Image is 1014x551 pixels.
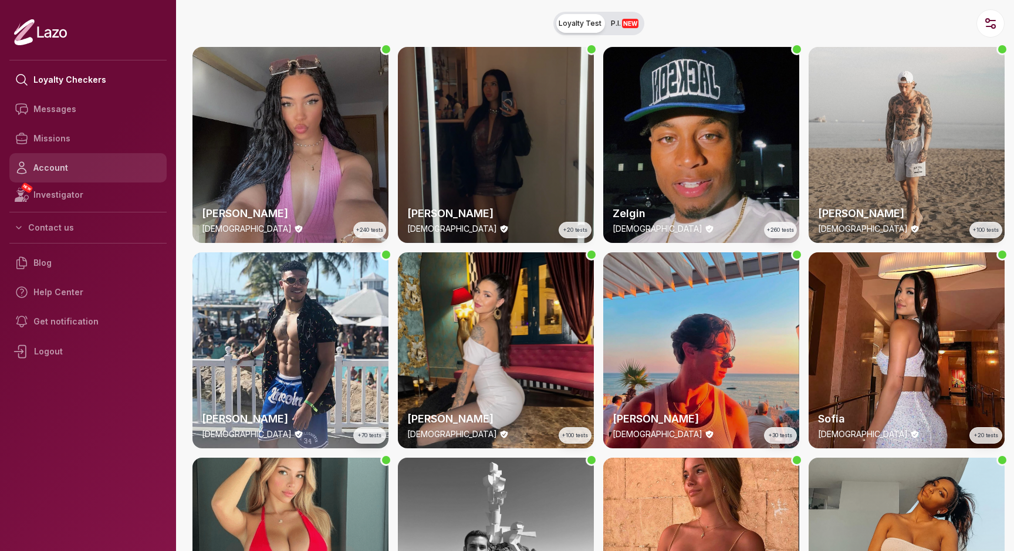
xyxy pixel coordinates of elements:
[9,278,167,307] a: Help Center
[603,252,799,448] img: checker
[603,47,799,243] a: thumbcheckerZelgin[DEMOGRAPHIC_DATA]+260 tests
[973,226,999,234] span: +100 tests
[809,47,1005,243] img: checker
[202,223,292,235] p: [DEMOGRAPHIC_DATA]
[818,411,995,427] h2: Sofia
[818,205,995,222] h2: [PERSON_NAME]
[563,226,587,234] span: +20 tests
[192,252,388,448] img: checker
[562,431,588,440] span: +100 tests
[613,428,702,440] p: [DEMOGRAPHIC_DATA]
[192,47,388,243] img: checker
[9,65,167,94] a: Loyalty Checkers
[603,47,799,243] img: checker
[358,431,381,440] span: +70 tests
[818,223,908,235] p: [DEMOGRAPHIC_DATA]
[202,428,292,440] p: [DEMOGRAPHIC_DATA]
[622,19,638,28] span: NEW
[192,252,388,448] a: thumbchecker[PERSON_NAME][DEMOGRAPHIC_DATA]+70 tests
[202,205,379,222] h2: [PERSON_NAME]
[407,205,584,222] h2: [PERSON_NAME]
[398,252,594,448] a: thumbchecker[PERSON_NAME][DEMOGRAPHIC_DATA]+100 tests
[9,336,167,367] div: Logout
[398,47,594,243] img: checker
[809,47,1005,243] a: thumbchecker[PERSON_NAME][DEMOGRAPHIC_DATA]+100 tests
[9,94,167,124] a: Messages
[9,124,167,153] a: Missions
[9,182,167,207] a: NEWInvestigator
[9,307,167,336] a: Get notification
[407,223,497,235] p: [DEMOGRAPHIC_DATA]
[9,217,167,238] button: Contact us
[398,47,594,243] a: thumbchecker[PERSON_NAME][DEMOGRAPHIC_DATA]+20 tests
[398,252,594,448] img: checker
[9,153,167,182] a: Account
[974,431,998,440] span: +20 tests
[613,205,790,222] h2: Zelgin
[559,19,601,28] span: Loyalty Test
[192,47,388,243] a: thumbchecker[PERSON_NAME][DEMOGRAPHIC_DATA]+240 tests
[356,226,383,234] span: +240 tests
[809,252,1005,448] img: checker
[809,252,1005,448] a: thumbcheckerSofia[DEMOGRAPHIC_DATA]+20 tests
[769,431,792,440] span: +30 tests
[613,411,790,427] h2: [PERSON_NAME]
[613,223,702,235] p: [DEMOGRAPHIC_DATA]
[202,411,379,427] h2: [PERSON_NAME]
[603,252,799,448] a: thumbchecker[PERSON_NAME][DEMOGRAPHIC_DATA]+30 tests
[407,411,584,427] h2: [PERSON_NAME]
[611,19,638,28] span: P.I.
[818,428,908,440] p: [DEMOGRAPHIC_DATA]
[767,226,794,234] span: +260 tests
[9,248,167,278] a: Blog
[407,428,497,440] p: [DEMOGRAPHIC_DATA]
[21,182,33,194] span: NEW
